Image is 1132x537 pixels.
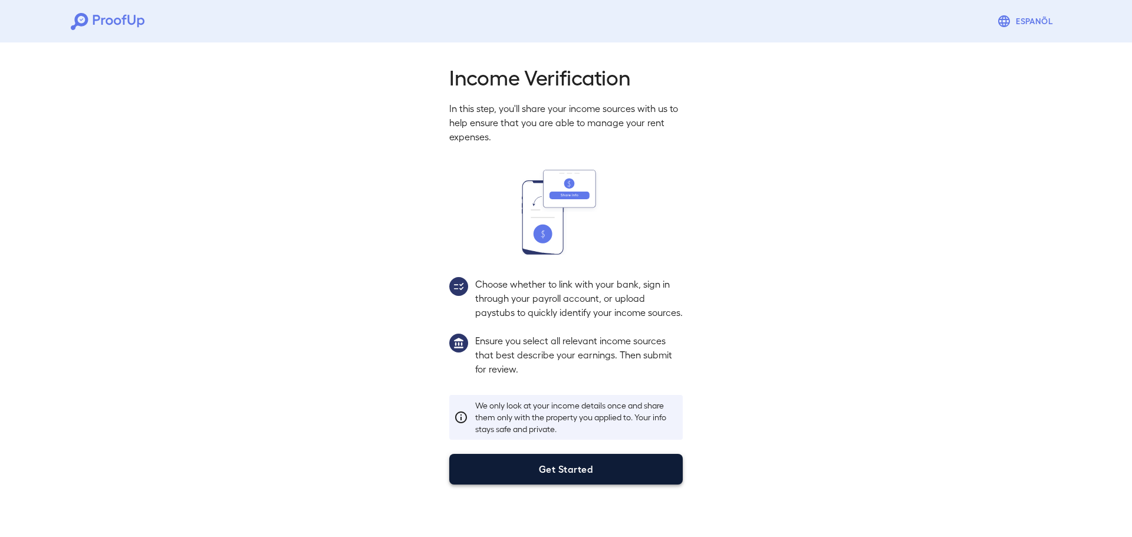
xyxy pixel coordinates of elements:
[475,400,678,435] p: We only look at your income details once and share them only with the property you applied to. Yo...
[992,9,1061,33] button: Espanõl
[449,64,683,90] h2: Income Verification
[449,454,683,485] button: Get Started
[475,277,683,319] p: Choose whether to link with your bank, sign in through your payroll account, or upload paystubs t...
[449,277,468,296] img: group2.svg
[475,334,683,376] p: Ensure you select all relevant income sources that best describe your earnings. Then submit for r...
[449,101,683,144] p: In this step, you'll share your income sources with us to help ensure that you are able to manage...
[522,170,610,255] img: transfer_money.svg
[449,334,468,352] img: group1.svg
